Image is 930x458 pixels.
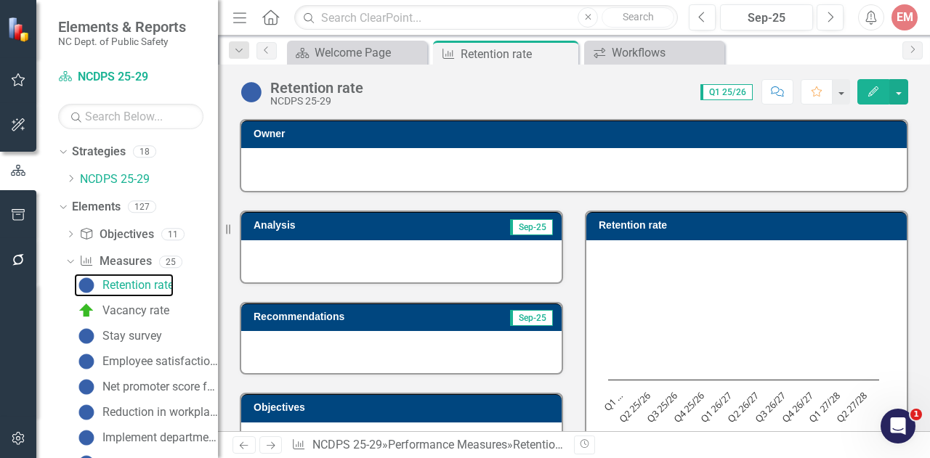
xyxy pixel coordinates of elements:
div: Employee satisfaction with career development opportunities [102,355,218,368]
a: Stay survey [74,324,162,348]
span: Sep-25 [510,219,553,235]
a: Strategies [72,144,126,160]
text: Q1 … [601,389,626,414]
text: Q2 27/28 [833,389,870,425]
span: Sep-25 [510,310,553,326]
a: Vacancy rate [74,299,169,322]
div: 11 [161,228,185,240]
div: Retention rate [102,279,174,292]
a: Elements [72,199,121,216]
text: Q2 25/26 [616,389,652,425]
a: Retention rate [74,274,174,297]
a: Net promoter score from employee surveys [74,375,218,398]
div: Implement department-wide data anlytics plan [102,431,218,444]
div: Retention rate [461,45,575,63]
h3: Analysis [254,220,400,231]
span: Elements & Reports [58,18,186,36]
text: Q3 25/26 [644,389,680,425]
img: ClearPoint Strategy [7,17,33,42]
h3: Objectives [254,402,554,413]
div: Retention rate [513,438,584,451]
img: No Information [78,353,95,370]
img: No Information [78,327,95,345]
div: 127 [128,200,156,213]
text: Q3 26/27 [752,389,788,425]
text: Q1 26/27 [697,389,734,425]
a: Implement department-wide data anlytics plan [74,426,218,449]
text: Q1 27/28 [806,389,843,425]
div: Stay survey [102,330,162,343]
div: » » [291,437,563,454]
img: No Information [78,429,95,446]
div: Workflows [612,44,721,62]
img: No Information [240,81,263,104]
img: No Information [78,378,95,396]
a: NCDPS 25-29 [58,69,203,86]
div: 18 [133,146,156,158]
a: Measures [79,253,151,270]
h3: Owner [254,128,899,139]
a: Reduction in workplace injury claims [74,401,218,424]
input: Search Below... [58,104,203,129]
div: Reduction in workplace injury claims [102,406,218,419]
div: Retention rate [270,80,363,96]
div: Net promoter score from employee surveys [102,380,218,393]
button: Search [602,7,674,28]
iframe: Intercom live chat [881,409,915,443]
a: Workflows [588,44,721,62]
a: Objectives [79,226,153,243]
a: Welcome Page [291,44,424,62]
img: On Target [78,302,95,319]
a: Performance Measures [388,438,507,451]
small: NC Dept. of Public Safety [58,36,186,47]
span: Q1 25/26 [700,84,753,100]
span: 1 [910,409,922,420]
div: 25 [159,255,182,268]
text: Q4 25/26 [671,389,707,425]
button: Sep-25 [720,4,813,30]
text: Q4 26/27 [779,389,815,425]
text: Q2 26/27 [725,389,761,425]
a: Employee satisfaction with career development opportunities [74,350,218,373]
span: Search [623,11,654,23]
div: Sep-25 [725,9,808,27]
h3: Retention rate [599,220,899,231]
a: NCDPS 25-29 [312,438,382,451]
div: Welcome Page [315,44,424,62]
img: No Information [78,404,95,421]
a: NCDPS 25-29 [80,171,218,188]
div: Vacancy rate [102,304,169,317]
div: NCDPS 25-29 [270,96,363,107]
h3: Recommendations [254,311,456,322]
img: No Information [78,277,95,294]
button: EM [891,4,918,30]
input: Search ClearPoint... [294,5,678,30]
